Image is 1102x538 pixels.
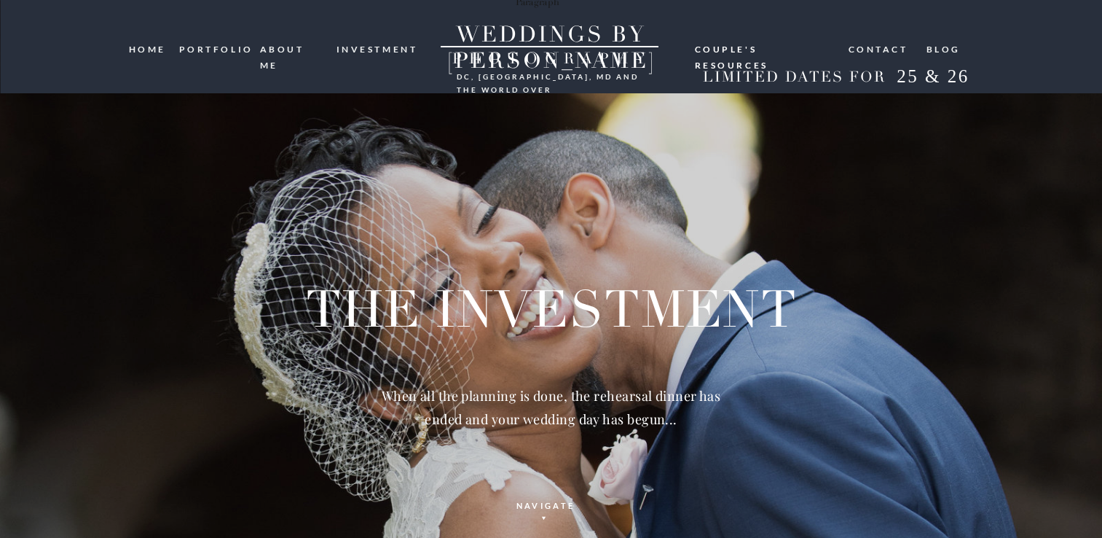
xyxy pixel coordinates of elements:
a: WEDDINGS BY [PERSON_NAME] [418,22,685,47]
a: navigate [501,499,591,517]
a: Contact [849,42,910,55]
a: ABOUT ME [260,42,326,55]
h1: THE investment [284,280,819,343]
a: Couple's resources [695,42,835,53]
h3: DC, [GEOGRAPHIC_DATA], md and the world over [457,70,643,82]
a: portfolio [179,42,249,55]
a: HOME [129,42,169,56]
a: blog [926,42,961,55]
h2: 25 & 26 [886,66,981,92]
a: investment [336,42,420,55]
h2: When all the planning is done, the rehearsal dinner has ended and your wedding day has begun... [374,384,729,447]
h2: LIMITED DATES FOR [698,69,892,87]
